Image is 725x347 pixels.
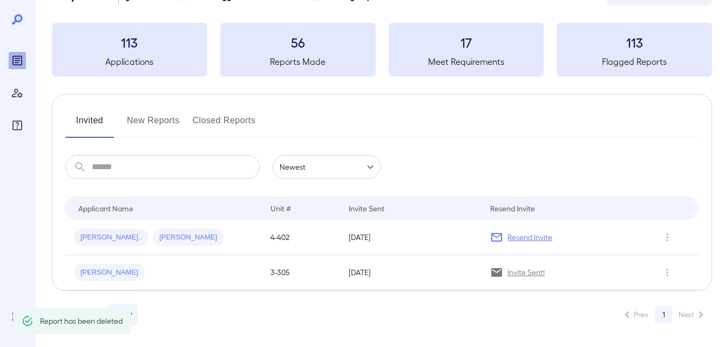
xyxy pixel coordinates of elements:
button: 25 [108,304,138,325]
button: Row Actions [659,229,676,246]
div: Report has been deleted [40,311,123,331]
div: Log Out [9,308,26,325]
td: 4-402 [262,220,341,255]
span: [PERSON_NAME] [74,268,145,278]
div: Newest [273,155,381,179]
p: Resend Invite [507,232,552,243]
button: page 1 [655,306,672,323]
button: Row Actions [659,264,676,281]
div: Applicant Name [78,202,133,215]
h5: Applications [52,55,207,68]
p: Invite Sent! [507,267,545,278]
div: Rows per page [52,304,138,325]
td: [DATE] [340,255,482,290]
button: New Reports [127,112,180,138]
h3: 56 [220,34,376,51]
h5: Reports Made [220,55,376,68]
div: Unit # [270,202,291,215]
div: Invite Sent [349,202,384,215]
div: Manage Users [9,84,26,102]
div: Resend Invite [490,202,535,215]
button: Closed Reports [193,112,256,138]
h3: 17 [389,34,544,51]
nav: pagination navigation [616,306,712,323]
h3: 113 [557,34,712,51]
h5: Meet Requirements [389,55,544,68]
span: [PERSON_NAME] [153,232,223,243]
div: Reports [9,52,26,69]
summary: 113Applications56Reports Made17Meet Requirements113Flagged Reports [52,23,712,77]
td: [DATE] [340,220,482,255]
h3: 113 [52,34,207,51]
td: 3-305 [262,255,341,290]
div: FAQ [9,117,26,134]
span: [PERSON_NAME].. [74,232,148,243]
button: Invited [65,112,114,138]
h5: Flagged Reports [557,55,712,68]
